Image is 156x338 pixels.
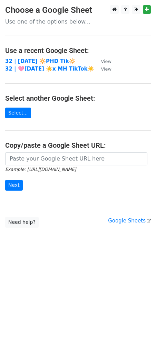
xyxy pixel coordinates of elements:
[5,167,76,172] small: Example: [URL][DOMAIN_NAME]
[5,5,151,15] h3: Choose a Google Sheet
[5,94,151,102] h4: Select another Google Sheet:
[101,59,111,64] small: View
[5,217,39,228] a: Need help?
[5,108,31,118] a: Select...
[94,58,111,64] a: View
[5,66,94,72] a: 32 | 🩷[DATE] ☀️x MH TikTok☀️
[101,66,111,72] small: View
[5,58,76,64] a: 32 | [DATE] 🔆PHD Tik🔆
[108,218,151,224] a: Google Sheets
[5,46,151,55] h4: Use a recent Google Sheet:
[5,18,151,25] p: Use one of the options below...
[5,180,23,191] input: Next
[94,66,111,72] a: View
[5,152,147,165] input: Paste your Google Sheet URL here
[5,141,151,149] h4: Copy/paste a Google Sheet URL:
